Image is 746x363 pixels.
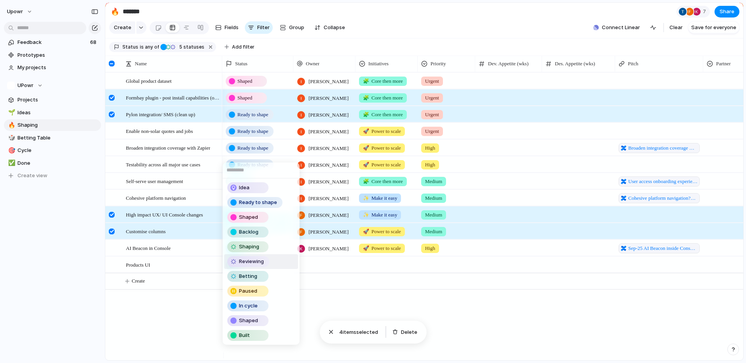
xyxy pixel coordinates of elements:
[239,287,257,295] span: Paused
[239,199,277,206] span: Ready to shape
[239,243,259,251] span: Shaping
[239,332,250,339] span: Built
[239,317,258,325] span: Shaped
[239,272,257,280] span: Betting
[239,184,249,192] span: Idea
[239,302,258,310] span: In cycle
[239,213,258,221] span: Shaped
[239,228,258,236] span: Backlog
[239,258,264,265] span: Reviewing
